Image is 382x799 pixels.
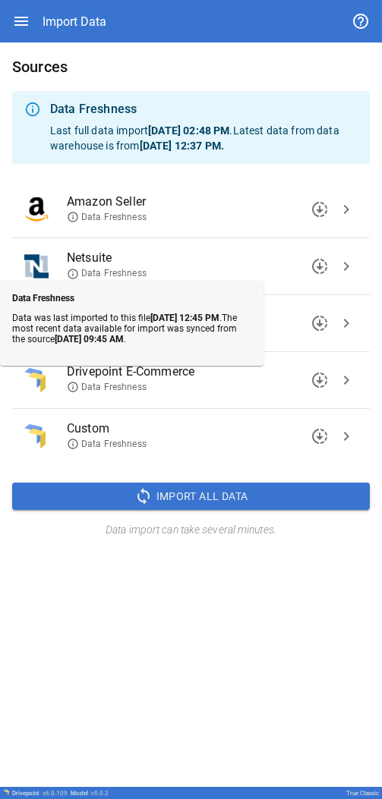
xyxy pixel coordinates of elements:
img: Drivepoint [3,789,9,795]
span: chevron_right [337,314,355,332]
b: [DATE] 12:37 PM . [140,140,224,152]
span: Data Freshness [67,381,147,394]
span: The most recent data available for import was synced from the source . [12,313,237,344]
div: True Classic [346,790,379,797]
button: Import All Data [12,483,370,510]
h6: Sources [12,55,370,79]
span: v 5.0.2 [91,790,109,797]
span: downloading [311,427,329,445]
span: Data Freshness [67,438,147,451]
b: [DATE] 09:45 AM [55,334,124,344]
span: Data Freshness [67,267,147,280]
span: Netsuite [67,249,333,267]
div: Drivepoint [12,790,68,797]
span: chevron_right [337,427,355,445]
span: Amazon Seller [67,193,333,211]
span: Import All Data [156,487,248,506]
img: Drivepoint E-Commerce [24,368,46,392]
img: Custom [24,424,46,448]
div: Model [71,790,109,797]
b: Data Freshness [12,293,74,304]
div: Data Freshness [50,100,358,118]
span: Drivepoint E-Commerce [67,363,333,381]
span: Data Freshness [67,211,147,224]
span: chevron_right [337,257,355,275]
span: v 6.0.109 [43,790,68,797]
span: chevron_right [337,200,355,219]
span: downloading [311,200,329,219]
span: downloading [311,257,329,275]
img: Amazon Seller [24,197,49,222]
b: [DATE] 02:48 PM [148,124,229,137]
span: sync [134,487,153,505]
span: chevron_right [337,371,355,389]
b: [DATE] 12:45 PM [150,313,219,323]
span: Custom [67,420,333,438]
span: Data was last imported to this file . [12,313,222,323]
h6: Data import can take several minutes. [12,522,370,539]
img: Netsuite [24,254,49,278]
div: Import Data [43,14,106,29]
span: downloading [311,314,329,332]
span: downloading [311,371,329,389]
p: Last full data import . Latest data from data warehouse is from [50,123,358,153]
